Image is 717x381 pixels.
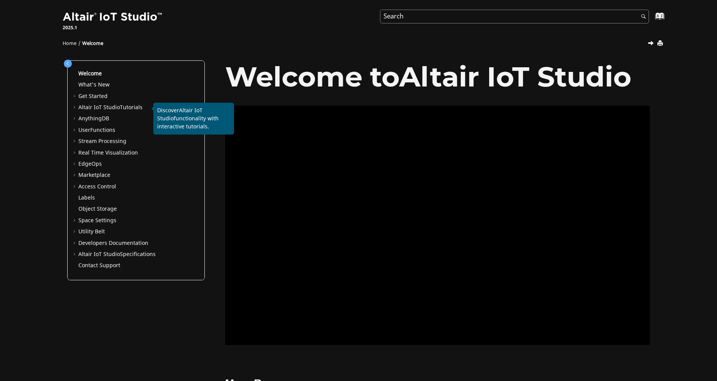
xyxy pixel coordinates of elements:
[72,228,78,236] span: Expand Utility Belt
[82,40,103,47] a: Welcome
[380,10,649,23] input: Search query
[78,183,116,191] a: Access Control
[78,149,138,157] a: Real Time Visualization
[72,251,78,258] span: Expand Altair IoT StudioSpecifications
[78,250,120,258] span: Altair IoT Studio
[78,70,102,78] a: Welcome
[643,16,660,24] a: Go to index terms page
[72,138,78,145] span: Expand Stream Processing
[51,33,666,51] nav: Tools
[78,205,117,213] a: Object Storage
[78,216,116,225] a: Space Settings
[78,137,126,145] a: Stream Processing
[64,60,72,68] button: Toggle publishing table of content
[78,92,108,100] a: Get Started
[78,171,110,179] a: Marketplace
[72,240,78,247] span: Expand Developers Documentation
[78,239,148,247] a: Developers Documentation
[78,103,120,111] span: Altair IoT Studio
[78,250,156,258] a: Altair IoT StudioSpecifications
[90,126,115,134] span: Functions
[63,24,163,31] p: 2025.1
[649,40,655,49] a: Next topic: What's New
[78,160,102,168] a: EdgeOps
[72,126,78,134] span: Expand UserFunctions
[225,62,650,92] h1: Welcome to
[72,70,200,270] ul: Table of Contents
[63,11,163,23] img: Altair IoT Studio
[78,103,143,111] a: Altair IoT StudioTutorials
[78,194,95,202] a: Labels
[72,160,78,168] span: Expand EdgeOps
[72,93,78,100] span: Expand Get Started
[63,40,76,47] a: Home
[78,81,110,89] a: What's New
[631,10,652,25] button: Search
[72,183,78,191] span: Expand Access Control
[157,106,202,123] span: Altair IoT Studio
[78,261,120,270] a: Contact Support
[72,149,78,157] span: Expand Real Time Visualization
[72,104,78,111] span: Expand Altair IoT StudioTutorials
[78,126,115,134] a: UserFunctions
[78,115,109,123] a: AnythingDB
[72,171,78,179] span: Expand Marketplace
[78,228,105,236] a: Utility Belt
[157,106,230,131] p: Discover functionality with interactive tutorials.
[658,38,664,49] button: Print this page
[72,115,78,123] span: Expand AnythingDB
[72,217,78,225] span: Expand Space Settings
[399,60,631,93] span: Altair IoT Studio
